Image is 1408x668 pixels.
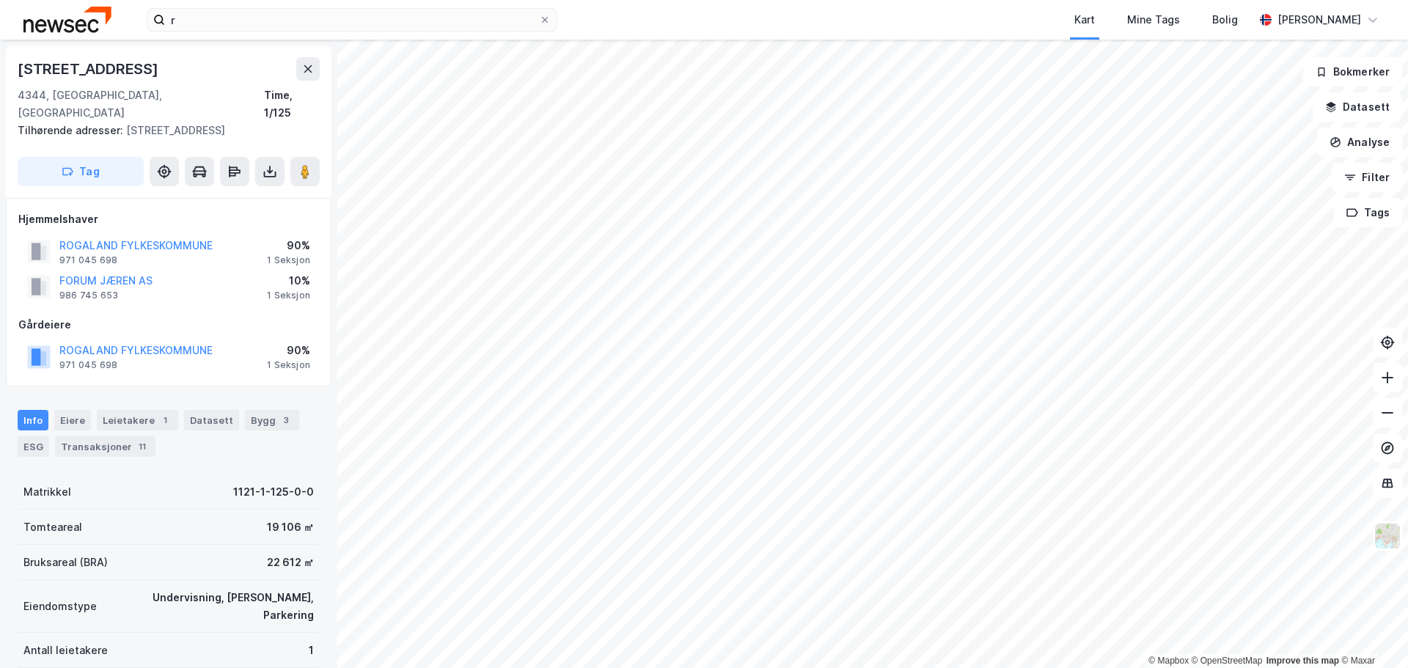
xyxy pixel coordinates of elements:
a: OpenStreetMap [1192,656,1263,666]
div: Eiere [54,410,91,430]
div: Datasett [184,410,239,430]
div: 4344, [GEOGRAPHIC_DATA], [GEOGRAPHIC_DATA] [18,87,264,122]
a: Mapbox [1148,656,1189,666]
div: Bygg [245,410,299,430]
button: Filter [1332,163,1402,192]
div: 971 045 698 [59,359,117,371]
span: Tilhørende adresser: [18,124,126,136]
input: Søk på adresse, matrikkel, gårdeiere, leietakere eller personer [165,9,539,31]
div: 1 [158,413,172,427]
div: Bolig [1212,11,1238,29]
div: 986 745 653 [59,290,118,301]
img: newsec-logo.f6e21ccffca1b3a03d2d.png [23,7,111,32]
div: 971 045 698 [59,254,117,266]
div: 3 [279,413,293,427]
div: Eiendomstype [23,598,97,615]
div: [STREET_ADDRESS] [18,57,161,81]
div: Gårdeiere [18,316,319,334]
div: 22 612 ㎡ [267,554,314,571]
div: Tomteareal [23,518,82,536]
a: Improve this map [1266,656,1339,666]
div: 1 Seksjon [267,359,310,371]
div: Kart [1074,11,1095,29]
div: Bruksareal (BRA) [23,554,108,571]
div: 10% [267,272,310,290]
div: Leietakere [97,410,178,430]
div: [PERSON_NAME] [1277,11,1361,29]
div: 1 Seksjon [267,290,310,301]
div: Hjemmelshaver [18,210,319,228]
div: ESG [18,436,49,457]
div: 90% [267,237,310,254]
div: [STREET_ADDRESS] [18,122,308,139]
button: Datasett [1313,92,1402,122]
div: 90% [267,342,310,359]
div: Undervisning, [PERSON_NAME], Parkering [114,589,314,624]
button: Tags [1334,198,1402,227]
div: 1121-1-125-0-0 [233,483,314,501]
div: 11 [135,439,150,454]
div: Mine Tags [1127,11,1180,29]
img: Z [1374,522,1401,550]
div: 1 [309,642,314,659]
div: Matrikkel [23,483,71,501]
div: 1 Seksjon [267,254,310,266]
div: Time, 1/125 [264,87,320,122]
div: Info [18,410,48,430]
div: Transaksjoner [55,436,155,457]
iframe: Chat Widget [1335,598,1408,668]
div: Antall leietakere [23,642,108,659]
button: Analyse [1317,128,1402,157]
div: 19 106 ㎡ [267,518,314,536]
button: Tag [18,157,144,186]
button: Bokmerker [1303,57,1402,87]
